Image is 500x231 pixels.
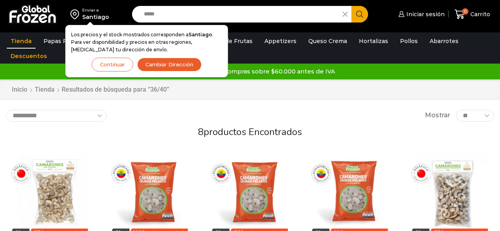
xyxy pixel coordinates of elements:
a: Iniciar sesión [396,6,445,22]
button: Search button [351,6,368,23]
span: productos encontrados [204,126,302,138]
a: Papas Fritas [40,34,83,49]
h1: Resultados de búsqueda para “36/40” [62,86,169,93]
span: Carrito [468,10,490,18]
a: Pulpa de Frutas [203,34,257,49]
a: Queso Crema [304,34,351,49]
button: Cambiar Dirección [137,58,202,71]
span: 8 [198,126,204,138]
a: 0 Carrito [453,5,492,24]
strong: Santiago [189,32,212,38]
span: Iniciar sesión [404,10,445,18]
a: Descuentos [7,49,51,64]
a: Inicio [11,85,28,94]
select: Pedido de la tienda [6,110,107,122]
span: Mostrar [425,111,450,120]
div: Santiago [82,13,109,21]
a: Abarrotes [426,34,462,49]
a: Pollos [396,34,422,49]
a: Hortalizas [355,34,392,49]
button: Continuar [92,58,133,71]
a: Tienda [7,34,36,49]
p: Los precios y el stock mostrados corresponden a . Para ver disponibilidad y precios en otras regi... [71,31,222,54]
div: Enviar a [82,8,109,13]
span: 0 [462,8,468,15]
nav: Breadcrumb [11,85,169,94]
img: address-field-icon.svg [70,8,82,21]
a: Appetizers [260,34,300,49]
a: Tienda [34,85,55,94]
